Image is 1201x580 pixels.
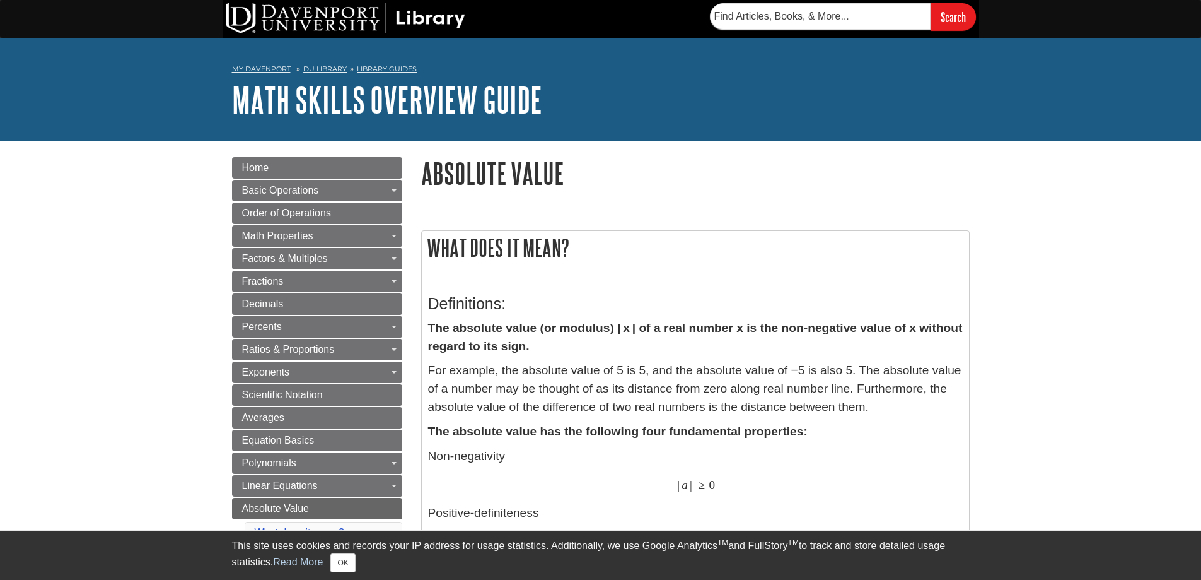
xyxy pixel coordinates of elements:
[690,478,692,492] span: |
[428,295,963,313] h3: Definitions:
[255,527,344,538] a: What does it mean?
[428,362,963,416] p: For example, the absolute value of 5 is 5, and the absolute value of −5 is also 5. The absolute v...
[682,478,688,492] span: a
[242,253,328,264] span: Factors & Multiples
[232,362,402,383] a: Exponents
[232,271,402,292] a: Fractions
[242,344,335,355] span: Ratios & Proportions
[242,435,315,446] span: Equation Basics
[710,3,931,30] input: Find Articles, Books, & More...
[232,498,402,519] a: Absolute Value
[232,225,402,247] a: Math Properties
[242,162,269,173] span: Home
[717,538,728,547] sup: TM
[232,339,402,360] a: Ratios & Proportions
[709,478,715,492] span: 0
[428,321,963,353] strong: The absolute value (or modulus) | x | of a real number x is the non-negative value of x without r...
[232,64,291,74] a: My Davenport
[303,64,347,73] a: DU Library
[931,3,976,30] input: Search
[226,3,465,33] img: DU Library
[421,157,970,189] h1: Absolute Value
[232,80,542,119] a: Math Skills Overview Guide
[232,475,402,497] a: Linear Equations
[242,276,284,287] span: Fractions
[273,557,323,567] a: Read More
[232,316,402,338] a: Percents
[232,180,402,201] a: Basic Operations
[232,157,402,179] a: Home
[232,61,970,81] nav: breadcrumb
[428,425,808,438] strong: The absolute value has the following four fundamental properties:
[330,553,355,572] button: Close
[242,480,318,491] span: Linear Equations
[242,321,282,332] span: Percents
[232,203,402,224] a: Order of Operations
[357,64,417,73] a: Library Guides
[232,430,402,451] a: Equation Basics
[242,389,323,400] span: Scientific Notation
[242,412,284,423] span: Averages
[242,185,319,196] span: Basic Operations
[232,293,402,315] a: Decimals
[710,3,976,30] form: Searches DU Library's articles, books, and more
[232,248,402,269] a: Factors & Multiples
[242,230,313,241] span: Math Properties
[698,478,705,492] span: ≥
[232,384,402,406] a: Scientific Notation
[232,453,402,474] a: Polynomials
[677,478,680,492] span: |
[788,538,799,547] sup: TM
[242,503,309,514] span: Absolute Value
[242,299,284,309] span: Decimals
[242,367,290,377] span: Exponents
[242,458,296,468] span: Polynomials
[422,231,969,264] h2: What does it mean?
[242,208,331,218] span: Order of Operations
[232,538,970,572] div: This site uses cookies and records your IP address for usage statistics. Additionally, we use Goo...
[232,407,402,429] a: Averages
